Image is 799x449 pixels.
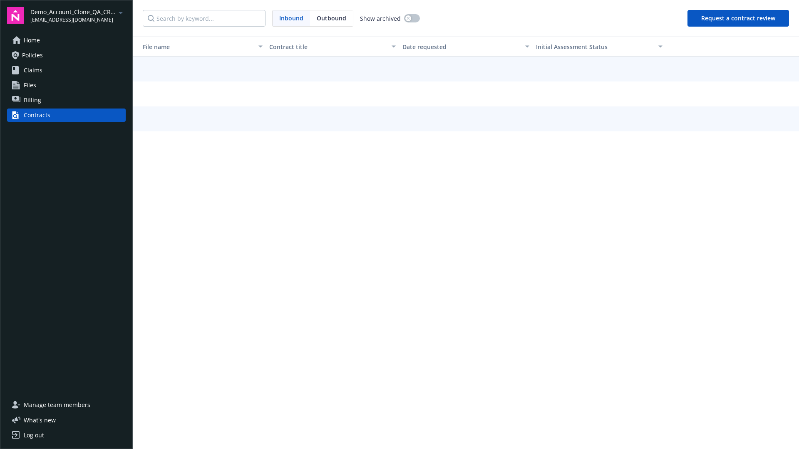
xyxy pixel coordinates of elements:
div: Contracts [24,109,50,122]
span: Outbound [317,14,346,22]
div: Toggle SortBy [136,42,253,51]
button: Demo_Account_Clone_QA_CR_Tests_Demo[EMAIL_ADDRESS][DOMAIN_NAME]arrowDropDown [30,7,126,24]
span: Show archived [360,14,401,23]
span: Files [24,79,36,92]
span: Billing [24,94,41,107]
a: Home [7,34,126,47]
div: Date requested [402,42,520,51]
a: Contracts [7,109,126,122]
span: Outbound [310,10,353,26]
div: File name [136,42,253,51]
button: Date requested [399,37,532,57]
div: Log out [24,429,44,442]
a: Manage team members [7,398,126,412]
a: Claims [7,64,126,77]
input: Search by keyword... [143,10,266,27]
span: Initial Assessment Status [536,43,608,51]
a: Policies [7,49,126,62]
a: Files [7,79,126,92]
span: Inbound [273,10,310,26]
a: Billing [7,94,126,107]
span: Claims [24,64,42,77]
button: Contract title [266,37,399,57]
button: Request a contract review [687,10,789,27]
div: Toggle SortBy [536,42,653,51]
span: Inbound [279,14,303,22]
span: Home [24,34,40,47]
button: What's new [7,416,69,424]
span: What ' s new [24,416,56,424]
span: Policies [22,49,43,62]
span: Demo_Account_Clone_QA_CR_Tests_Demo [30,7,116,16]
span: Manage team members [24,398,90,412]
span: [EMAIL_ADDRESS][DOMAIN_NAME] [30,16,116,24]
a: arrowDropDown [116,7,126,17]
div: Contract title [269,42,387,51]
img: navigator-logo.svg [7,7,24,24]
